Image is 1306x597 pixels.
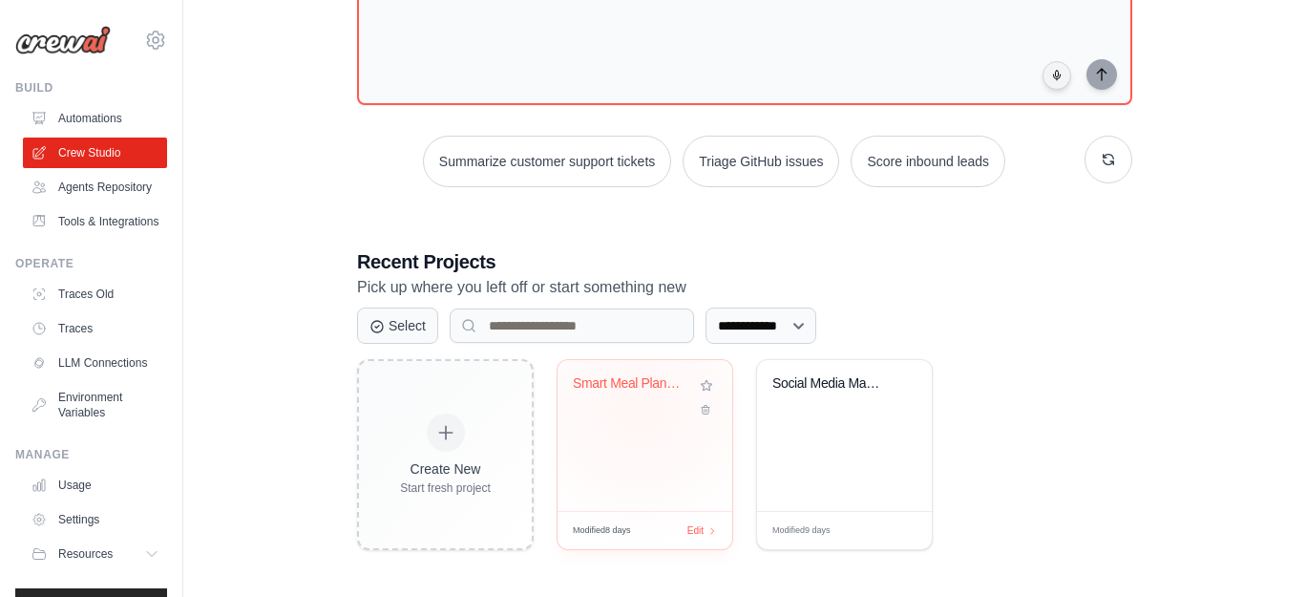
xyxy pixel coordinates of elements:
[357,248,1132,275] h3: Recent Projects
[58,546,113,562] span: Resources
[851,136,1005,187] button: Score inbound leads
[23,103,167,134] a: Automations
[15,447,167,462] div: Manage
[15,80,167,96] div: Build
[23,382,167,428] a: Environment Variables
[15,256,167,271] div: Operate
[23,172,167,203] a: Agents Repository
[15,26,111,54] img: Logo
[573,524,631,538] span: Modified 8 days
[1085,136,1132,183] button: Get new suggestions
[772,375,888,393] div: Social Media Management Automation
[400,459,491,479] div: Create New
[696,400,717,419] button: Delete project
[23,313,167,344] a: Traces
[1043,61,1071,90] button: Click to speak your automation idea
[23,279,167,309] a: Traces Old
[772,524,831,538] span: Modified 9 days
[23,470,167,501] a: Usage
[687,523,704,538] span: Edit
[887,523,903,538] span: Edit
[357,308,438,344] button: Select
[683,136,839,187] button: Triage GitHub issues
[357,275,1132,300] p: Pick up where you left off or start something new
[23,348,167,378] a: LLM Connections
[23,539,167,569] button: Resources
[573,375,688,393] div: Smart Meal Planning Assistant
[23,504,167,535] a: Settings
[423,136,671,187] button: Summarize customer support tickets
[400,480,491,496] div: Start fresh project
[23,138,167,168] a: Crew Studio
[23,206,167,237] a: Tools & Integrations
[696,375,717,396] button: Add to favorites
